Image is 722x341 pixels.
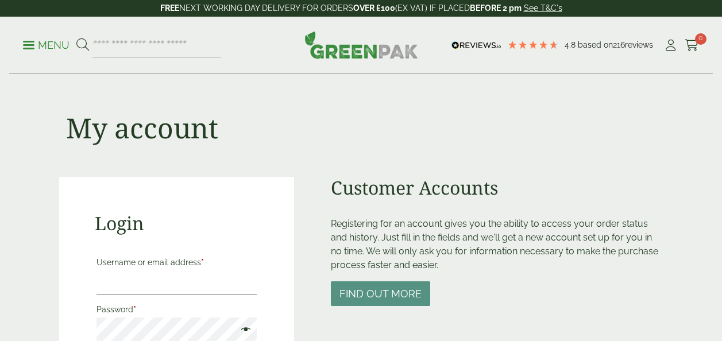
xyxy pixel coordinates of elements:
span: Based on [578,40,613,49]
a: Menu [23,38,70,50]
img: REVIEWS.io [451,41,501,49]
span: reviews [625,40,653,49]
h2: Login [95,212,259,234]
button: Find out more [331,281,430,306]
span: 0 [695,33,706,45]
label: Password [96,301,257,317]
label: Username or email address [96,254,257,270]
p: Registering for an account gives you the ability to access your order status and history. Just fi... [331,217,663,272]
p: Menu [23,38,70,52]
strong: FREE [160,3,179,13]
h2: Customer Accounts [331,177,663,199]
i: Cart [685,40,699,51]
a: 0 [685,37,699,54]
img: GreenPak Supplies [304,31,418,59]
strong: OVER £100 [353,3,395,13]
h1: My account [66,111,218,145]
span: 4.8 [565,40,578,49]
div: 4.79 Stars [507,40,559,50]
span: 216 [613,40,625,49]
strong: BEFORE 2 pm [470,3,522,13]
a: See T&C's [524,3,562,13]
i: My Account [663,40,678,51]
a: Find out more [331,289,430,300]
